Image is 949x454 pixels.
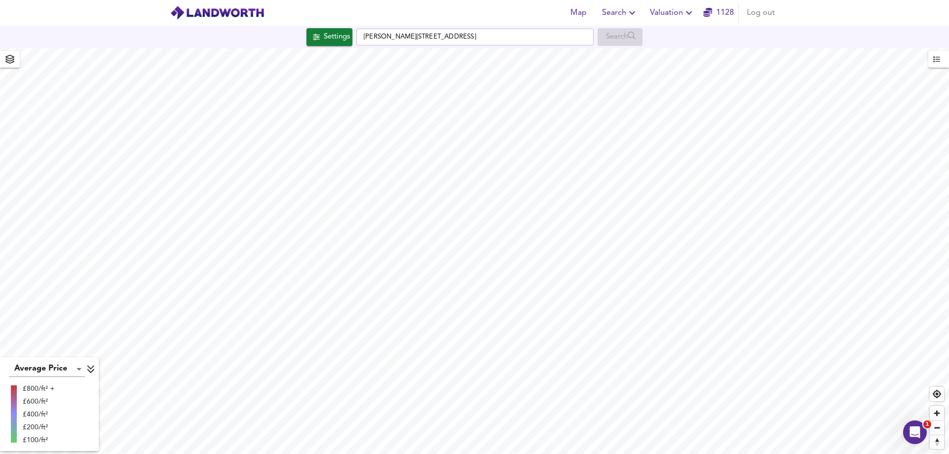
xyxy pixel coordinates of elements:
[930,406,944,420] button: Zoom in
[747,6,775,20] span: Log out
[23,384,54,394] div: £800/ft² +
[598,28,643,46] div: Enable a Source before running a Search
[306,28,352,46] div: Click to configure Search Settings
[703,3,734,23] button: 1128
[23,397,54,407] div: £600/ft²
[930,387,944,401] button: Find my location
[170,5,264,20] img: logo
[903,420,927,444] iframe: Intercom live chat
[923,420,931,428] span: 1
[324,31,350,43] div: Settings
[23,422,54,432] div: £200/ft²
[743,3,779,23] button: Log out
[650,6,695,20] span: Valuation
[23,410,54,419] div: £400/ft²
[9,361,85,377] div: Average Price
[703,6,734,20] a: 1128
[602,6,638,20] span: Search
[356,29,594,45] input: Enter a location...
[598,3,642,23] button: Search
[930,435,944,449] button: Reset bearing to north
[306,28,352,46] button: Settings
[566,6,590,20] span: Map
[562,3,594,23] button: Map
[930,420,944,435] button: Zoom out
[646,3,699,23] button: Valuation
[23,435,54,445] div: £100/ft²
